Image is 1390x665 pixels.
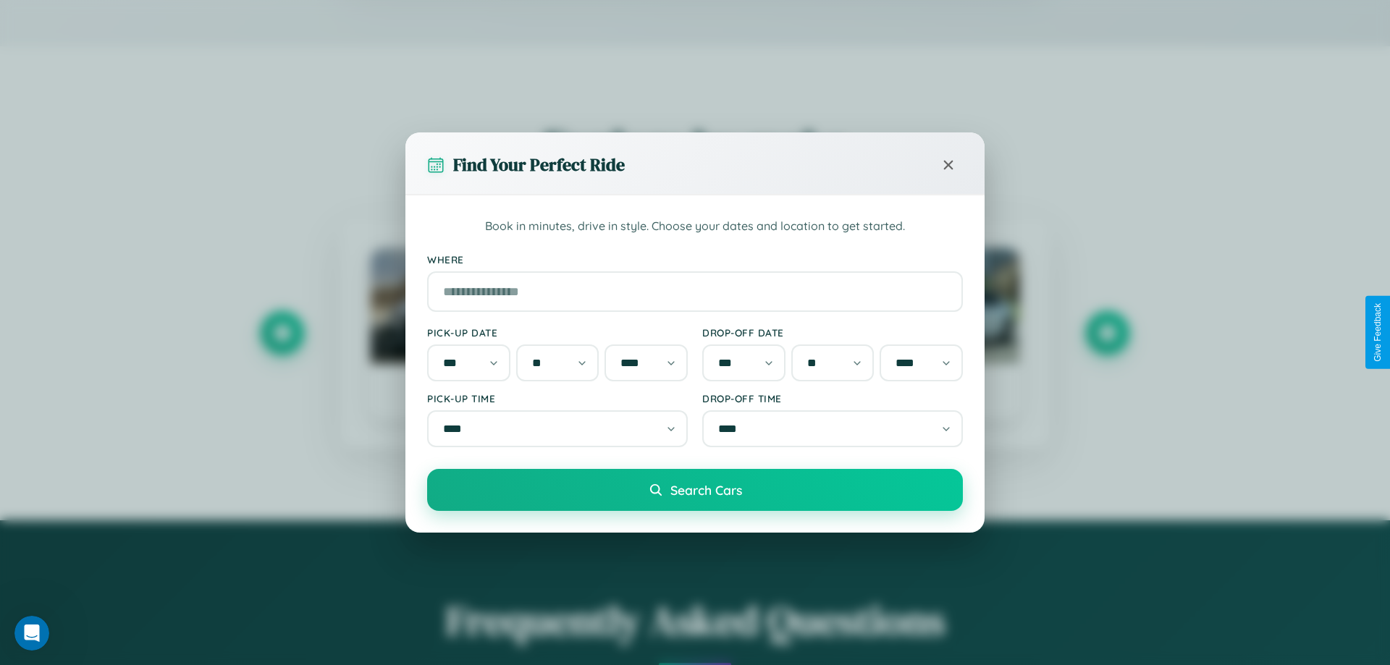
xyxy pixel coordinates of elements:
[702,326,963,339] label: Drop-off Date
[427,326,688,339] label: Pick-up Date
[670,482,742,498] span: Search Cars
[702,392,963,404] label: Drop-off Time
[427,469,963,511] button: Search Cars
[427,392,688,404] label: Pick-up Time
[427,253,963,266] label: Where
[453,153,625,177] h3: Find Your Perfect Ride
[427,217,963,236] p: Book in minutes, drive in style. Choose your dates and location to get started.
